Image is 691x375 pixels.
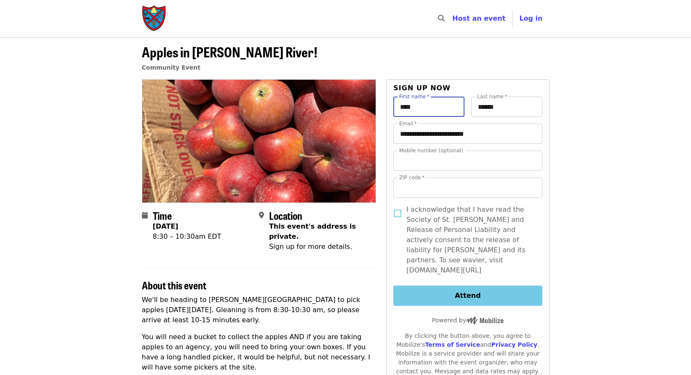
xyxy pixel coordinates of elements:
a: Host an event [452,14,505,22]
div: 8:30 – 10:30am EDT [153,232,221,242]
span: Sign up now [393,84,451,92]
input: Last name [471,97,542,117]
img: Society of St. Andrew - Home [142,5,167,32]
i: map-marker-alt icon [259,211,264,219]
p: You will need a bucket to collect the apples AND if you are taking apples to an agency, you will ... [142,332,376,372]
input: Email [393,124,542,144]
span: Time [153,208,172,223]
a: Community Event [142,64,200,71]
p: We'll be heading to [PERSON_NAME][GEOGRAPHIC_DATA] to pick apples [DATE][DATE]. Gleaning is from ... [142,295,376,325]
i: search icon [438,14,445,22]
input: Search [450,8,456,29]
button: Attend [393,286,542,306]
label: Email [399,121,417,126]
label: Mobile number (optional) [399,148,463,153]
a: Privacy Policy [491,341,537,348]
img: Apples in Mills River! organized by Society of St. Andrew [142,80,376,202]
img: Powered by Mobilize [466,317,504,324]
label: ZIP code [399,175,424,180]
span: About this event [142,278,206,292]
strong: [DATE] [153,222,179,230]
span: Powered by [432,317,504,324]
span: This event's address is private. [269,222,356,240]
span: Location [269,208,302,223]
span: Log in [519,14,542,22]
label: First name [399,94,430,99]
span: Apples in [PERSON_NAME] River! [142,42,317,62]
button: Log in [512,10,549,27]
input: First name [393,97,464,117]
label: Last name [477,94,507,99]
input: Mobile number (optional) [393,151,542,171]
input: ZIP code [393,178,542,198]
span: Sign up for more details. [269,243,352,251]
a: Terms of Service [425,341,480,348]
span: I acknowledge that I have read the Society of St. [PERSON_NAME] and Release of Personal Liability... [406,205,535,275]
i: calendar icon [142,211,148,219]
